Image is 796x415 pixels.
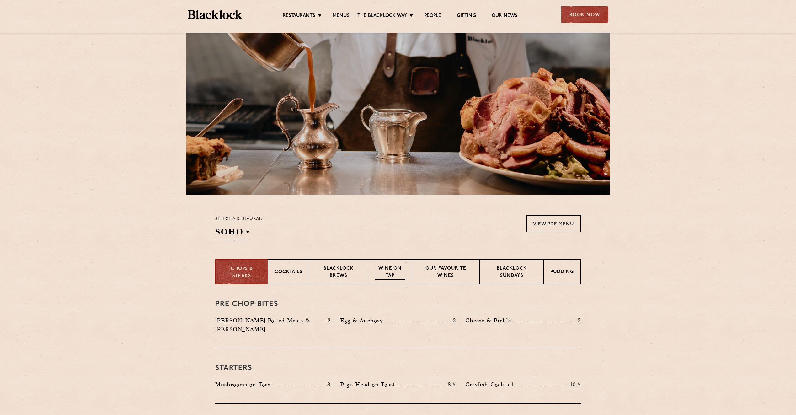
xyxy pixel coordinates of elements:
[333,13,350,20] a: Menus
[215,364,581,372] h3: Starters
[324,380,331,389] p: 8
[275,269,302,277] p: Cocktails
[215,316,324,334] p: [PERSON_NAME] Potted Meats & [PERSON_NAME]
[419,265,473,280] p: Our favourite wines
[457,13,476,20] a: Gifting
[492,13,518,20] a: Our News
[445,380,456,389] p: 8.5
[215,380,276,389] p: Mushrooms on Toast
[324,316,331,325] p: 2
[486,265,537,280] p: Blacklock Sundays
[526,215,581,232] a: View PDF Menu
[215,215,266,223] p: Select a restaurant
[215,226,250,240] h2: SOHO
[316,265,361,280] p: Blacklock Brews
[340,380,398,389] p: Pig's Head on Toast
[465,380,517,389] p: Crayfish Cocktail
[550,269,574,277] p: Pudding
[283,13,315,20] a: Restaurants
[567,380,581,389] p: 10.5
[465,316,514,325] p: Cheese & Pickle
[375,265,405,280] p: Wine on Tap
[215,300,581,308] h3: Pre Chop Bites
[222,266,261,280] p: Chops & Steaks
[424,13,441,20] a: People
[574,316,581,325] p: 2
[450,316,456,325] p: 2
[357,13,407,20] a: The Blacklock Way
[561,6,608,23] div: Book Now
[340,316,386,325] p: Egg & Anchovy
[188,10,242,19] img: BL_Textured_Logo-footer-cropped.svg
